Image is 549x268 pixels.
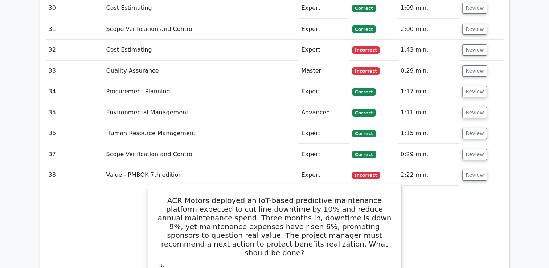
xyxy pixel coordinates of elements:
button: Review [462,3,487,14]
td: 33 [46,61,103,81]
td: 32 [46,40,103,60]
td: Advanced [298,102,349,123]
button: Review [462,107,487,118]
td: Scope Verification and Control [103,144,298,165]
button: Review [462,149,487,160]
td: 1:43 min. [398,40,460,60]
td: 37 [46,144,103,165]
button: Review [462,65,487,77]
span: Correct [352,151,376,158]
td: 1:17 min. [398,81,460,102]
span: Correct [352,5,376,12]
td: 1:11 min. [398,102,460,123]
button: Review [462,44,487,56]
td: Scope Verification and Control [103,19,298,40]
td: Procurement Planning [103,81,298,102]
span: Correct [352,130,376,137]
td: Expert [298,81,349,102]
button: Review [462,24,487,35]
td: Expert [298,165,349,186]
span: Incorrect [352,67,380,74]
td: Human Resource Management [103,123,298,144]
td: Quality Assurance [103,61,298,81]
td: 2:22 min. [398,165,460,186]
td: 0:29 min. [398,144,460,165]
td: Environmental Management [103,102,298,123]
h5: ACR Motors deployed an IoT-based predictive maintenance platform expected to cut line downtime by... [157,196,393,257]
td: Expert [298,123,349,144]
td: 34 [46,81,103,102]
span: Incorrect [352,172,380,179]
td: Value - PMBOK 7th edition [103,165,298,186]
td: 36 [46,123,103,144]
td: Expert [298,40,349,60]
span: Incorrect [352,46,380,54]
td: Master [298,61,349,81]
td: 1:15 min. [398,123,460,144]
td: 31 [46,19,103,40]
td: 0:29 min. [398,61,460,81]
td: Expert [298,19,349,40]
td: 35 [46,102,103,123]
button: Review [462,86,487,97]
span: Correct [352,25,376,33]
td: Cost Estimating [103,40,298,60]
span: Correct [352,88,376,96]
td: 2:00 min. [398,19,460,40]
td: Expert [298,144,349,165]
button: Review [462,128,487,139]
td: 38 [46,165,103,186]
button: Review [462,170,487,181]
span: Correct [352,109,376,116]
